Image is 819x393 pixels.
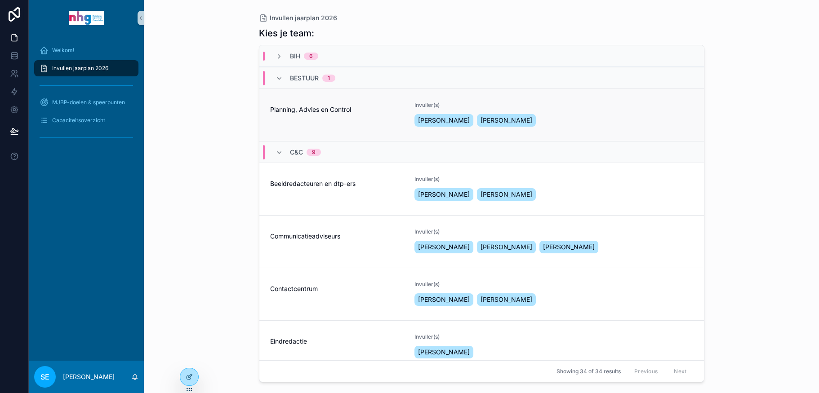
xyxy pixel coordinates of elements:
span: C&C [290,148,303,157]
a: Planning, Advies en ControlInvuller(s)[PERSON_NAME][PERSON_NAME] [259,88,704,141]
span: BIH [290,52,300,61]
div: 1 [328,75,330,82]
a: Welkom! [34,42,138,58]
a: MJBP-doelen & speerpunten [34,94,138,110]
span: Invuller(s) [414,281,693,288]
span: [PERSON_NAME] [418,190,470,199]
span: Capaciteitsoverzicht [52,117,105,124]
span: MJBP-doelen & speerpunten [52,99,125,106]
div: scrollable content [29,36,144,156]
div: 9 [312,149,316,156]
span: SE [40,371,49,382]
span: Beeldredacteuren en dtp-ers [270,179,404,188]
span: Invuller(s) [414,102,693,109]
span: Communicatieadviseurs [270,232,404,241]
span: Invuller(s) [414,176,693,183]
a: CommunicatieadviseursInvuller(s)[PERSON_NAME][PERSON_NAME][PERSON_NAME] [259,215,704,268]
span: [PERSON_NAME] [418,116,470,125]
span: [PERSON_NAME] [481,116,532,125]
a: Beeldredacteuren en dtp-ersInvuller(s)[PERSON_NAME][PERSON_NAME] [259,163,704,215]
span: Showing 34 of 34 results [556,368,621,375]
span: [PERSON_NAME] [418,243,470,252]
a: Capaciteitsoverzicht [34,112,138,128]
span: [PERSON_NAME] [418,348,470,357]
span: [PERSON_NAME] [481,295,532,304]
span: Invullen jaarplan 2026 [52,65,108,72]
span: [PERSON_NAME] [418,295,470,304]
span: [PERSON_NAME] [543,243,595,252]
span: Eindredactie [270,337,404,346]
span: [PERSON_NAME] [481,190,532,199]
img: App logo [69,11,104,25]
span: [PERSON_NAME] [481,243,532,252]
span: Welkom! [52,47,74,54]
span: Planning, Advies en Control [270,105,404,114]
a: Invullen jaarplan 2026 [34,60,138,76]
span: Invuller(s) [414,333,693,340]
span: Invuller(s) [414,228,693,235]
p: [PERSON_NAME] [63,372,115,381]
a: Invullen jaarplan 2026 [259,13,337,22]
span: Bestuur [290,74,319,83]
span: Invullen jaarplan 2026 [270,13,337,22]
a: ContactcentrumInvuller(s)[PERSON_NAME][PERSON_NAME] [259,268,704,320]
div: 6 [309,53,313,60]
a: EindredactieInvuller(s)[PERSON_NAME] [259,320,704,373]
h1: Kies je team: [259,27,314,40]
span: Contactcentrum [270,284,404,293]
